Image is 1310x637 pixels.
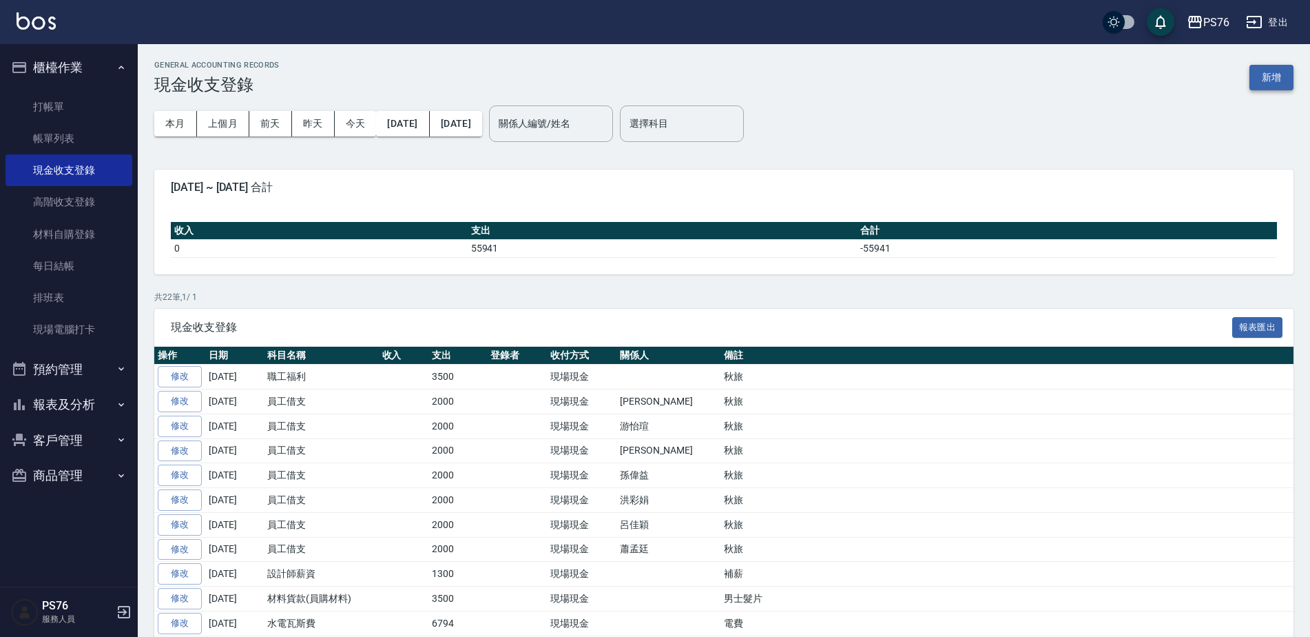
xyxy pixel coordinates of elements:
img: Logo [17,12,56,30]
button: 上個月 [197,111,249,136]
a: 修改 [158,416,202,437]
td: [DATE] [205,390,264,414]
th: 支出 [428,347,487,365]
td: 男士髮片 [720,587,1293,611]
p: 服務人員 [42,613,112,625]
td: [DATE] [205,611,264,636]
button: 客戶管理 [6,423,132,458]
td: 員工借支 [264,463,379,488]
td: 2000 [428,390,487,414]
a: 修改 [158,514,202,536]
td: 3500 [428,587,487,611]
h3: 現金收支登錄 [154,75,280,94]
td: 設計師薪資 [264,562,379,587]
th: 支出 [468,222,857,240]
td: 1300 [428,562,487,587]
td: 現場現金 [547,438,616,463]
h5: PS76 [42,599,112,613]
td: 秋旅 [720,438,1293,463]
a: 報表匯出 [1232,320,1283,333]
th: 科目名稱 [264,347,379,365]
td: [DATE] [205,463,264,488]
td: 秋旅 [720,512,1293,537]
td: 2000 [428,438,487,463]
td: 2000 [428,512,487,537]
a: 現場電腦打卡 [6,314,132,345]
th: 收付方式 [547,347,616,365]
td: 孫偉益 [616,463,720,488]
button: PS76 [1181,8,1235,37]
td: [DATE] [205,512,264,537]
td: [DATE] [205,365,264,390]
a: 修改 [158,563,202,585]
a: 材料自購登錄 [6,219,132,250]
td: 員工借支 [264,512,379,537]
td: [DATE] [205,537,264,562]
a: 修改 [158,465,202,486]
th: 備註 [720,347,1293,365]
span: 現金收支登錄 [171,321,1232,334]
td: 現場現金 [547,488,616,513]
td: 員工借支 [264,390,379,414]
td: 現場現金 [547,365,616,390]
button: 本月 [154,111,197,136]
td: 電費 [720,611,1293,636]
a: 高階收支登錄 [6,186,132,218]
th: 收入 [379,347,429,365]
a: 排班表 [6,282,132,314]
td: [DATE] [205,438,264,463]
td: [PERSON_NAME] [616,390,720,414]
td: 游怡瑄 [616,414,720,438]
td: 秋旅 [720,488,1293,513]
td: 水電瓦斯費 [264,611,379,636]
td: -55941 [857,239,1277,257]
button: [DATE] [430,111,482,136]
td: 現場現金 [547,390,616,414]
td: 員工借支 [264,414,379,438]
td: 職工福利 [264,365,379,390]
a: 修改 [158,613,202,634]
a: 每日結帳 [6,250,132,282]
button: 預約管理 [6,352,132,387]
td: 秋旅 [720,414,1293,438]
td: 補薪 [720,562,1293,587]
span: [DATE] ~ [DATE] 合計 [171,181,1277,194]
td: [DATE] [205,562,264,587]
td: 2000 [428,537,487,562]
td: 員工借支 [264,438,379,463]
td: 蕭孟廷 [616,537,720,562]
button: 報表匯出 [1232,317,1283,338]
a: 帳單列表 [6,123,132,154]
a: 修改 [158,441,202,462]
td: 現場現金 [547,562,616,587]
a: 修改 [158,391,202,412]
td: 3500 [428,365,487,390]
td: 現場現金 [547,463,616,488]
a: 修改 [158,588,202,609]
td: 材料貨款(員購材料) [264,587,379,611]
img: Person [11,598,39,626]
td: 呂佳穎 [616,512,720,537]
button: 今天 [335,111,377,136]
a: 修改 [158,489,202,511]
td: [DATE] [205,587,264,611]
td: 員工借支 [264,537,379,562]
td: 6794 [428,611,487,636]
a: 修改 [158,366,202,387]
th: 日期 [205,347,264,365]
button: 櫃檯作業 [6,50,132,85]
th: 合計 [857,222,1277,240]
button: save [1147,8,1174,36]
td: 55941 [468,239,857,257]
button: 登出 [1240,10,1293,35]
td: 現場現金 [547,587,616,611]
td: 秋旅 [720,365,1293,390]
p: 共 22 筆, 1 / 1 [154,291,1293,303]
td: 0 [171,239,468,257]
button: 前天 [249,111,292,136]
td: 秋旅 [720,390,1293,414]
td: 2000 [428,463,487,488]
div: PS76 [1203,14,1229,31]
a: 打帳單 [6,91,132,123]
button: 昨天 [292,111,335,136]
